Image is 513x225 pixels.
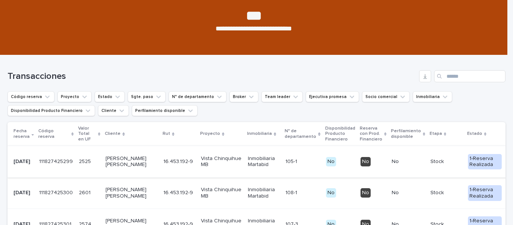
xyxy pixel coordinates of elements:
p: Vista Chinquihue MB [201,187,242,199]
p: Fecha reserva [14,127,30,141]
h1: Transacciones [8,71,416,82]
button: Inmobiliaria [413,91,452,102]
p: Valor Total en UF [78,124,96,143]
button: Disponibilidad Producto Financiero [8,105,95,116]
p: 111827425300 [39,188,74,196]
p: Inmobiliaria [247,130,272,138]
button: Cliente [98,105,129,116]
p: 108-1 [285,188,299,196]
p: [PERSON_NAME] [PERSON_NAME] [106,156,157,168]
p: Perfilamiento disponible [391,127,421,141]
button: Código reserva [8,91,54,102]
p: Disponibilidad Producto Financiero [325,124,355,143]
p: 16.453.192-9 [163,157,195,165]
p: Proyecto [200,130,220,138]
p: Reserva con Prod. Financiero [360,124,382,143]
p: Rut [163,130,170,138]
div: No [326,157,336,166]
p: Vista Chinquihue MB [201,156,242,168]
p: 111827425299 [39,157,74,165]
p: Estado [467,130,482,138]
div: 1-Reserva Realizada [468,185,502,201]
p: 16.453.192-9 [163,188,195,196]
p: Stock [430,159,462,165]
p: Inmobiliaria Martabid [248,156,279,168]
p: [DATE] [14,190,33,196]
button: Ejecutiva promesa [306,91,359,102]
div: No [326,188,336,198]
p: Código reserva [38,127,69,141]
div: 1-Reserva Realizada [468,154,502,170]
p: [DATE] [14,159,33,165]
p: [PERSON_NAME] [PERSON_NAME] [106,187,157,199]
p: Stock [430,190,462,196]
button: Team leader [261,91,303,102]
button: Perfilamiento disponible [132,105,198,116]
button: Proyecto [57,91,92,102]
input: Search [434,70,505,82]
p: Etapa [430,130,442,138]
p: 2525 [79,157,92,165]
p: No [392,190,424,196]
button: N° de departamento [169,91,226,102]
p: N° de departamento [285,127,316,141]
p: 105-1 [285,157,299,165]
p: Inmobiliaria Martabid [248,187,279,199]
button: Sgte. paso [128,91,166,102]
div: No [361,188,371,198]
button: Socio comercial [362,91,410,102]
p: 2601 [79,188,92,196]
div: No [361,157,371,166]
p: Cliente [105,130,121,138]
p: No [392,159,424,165]
button: Broker [229,91,258,102]
button: Estado [95,91,125,102]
